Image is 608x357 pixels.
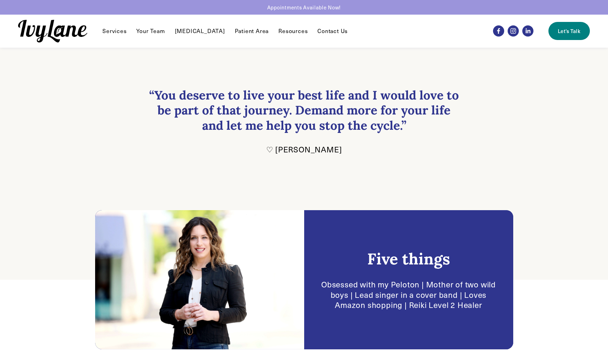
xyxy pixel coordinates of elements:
a: Your Team [136,27,165,35]
a: folder dropdown [278,27,308,35]
h3: “You deserve to live your best life and I would love to be part of that journey. Demand more for ... [147,88,461,133]
span: Services [102,27,126,35]
a: [MEDICAL_DATA] [175,27,225,35]
a: Instagram [508,25,519,37]
a: folder dropdown [102,27,126,35]
a: LinkedIn [522,25,533,37]
span: Resources [278,27,308,35]
a: Patient Area [235,27,269,35]
h2: Five things [367,249,450,269]
p: Obsessed with my Peloton | Mother of two wild boys | Lead singer in a cover band | Loves Amazon s... [315,279,503,310]
a: Let's Talk [548,22,590,40]
a: Contact Us [317,27,348,35]
img: Ivy Lane Counseling &mdash; Therapy that works for you [18,20,87,42]
a: Facebook [493,25,504,37]
p: ♡ [PERSON_NAME] [147,144,461,154]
